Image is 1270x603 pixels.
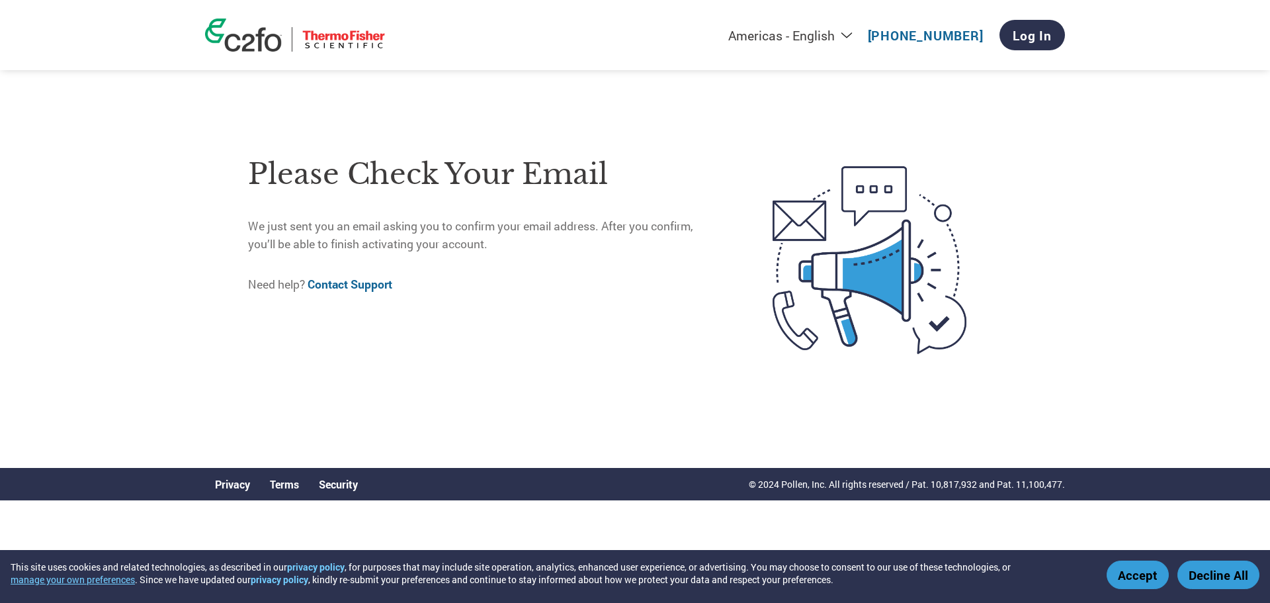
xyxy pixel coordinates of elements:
p: Need help? [248,276,717,293]
button: Accept [1107,561,1169,589]
h1: Please check your email [248,153,717,196]
img: c2fo logo [205,19,282,52]
a: [PHONE_NUMBER] [868,27,984,44]
p: © 2024 Pollen, Inc. All rights reserved / Pat. 10,817,932 and Pat. 11,100,477. [749,477,1065,491]
a: Terms [270,477,299,491]
a: privacy policy [287,561,345,573]
a: Contact Support [308,277,392,292]
button: manage your own preferences [11,573,135,586]
p: We just sent you an email asking you to confirm your email address. After you confirm, you’ll be ... [248,218,717,253]
a: Privacy [215,477,250,491]
a: Log In [999,20,1065,50]
button: Decline All [1177,561,1259,589]
a: Security [319,477,358,491]
img: Thermo Fisher Scientific [302,27,385,52]
img: open-email [717,142,1022,378]
div: This site uses cookies and related technologies, as described in our , for purposes that may incl... [11,561,1087,586]
a: privacy policy [251,573,308,586]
